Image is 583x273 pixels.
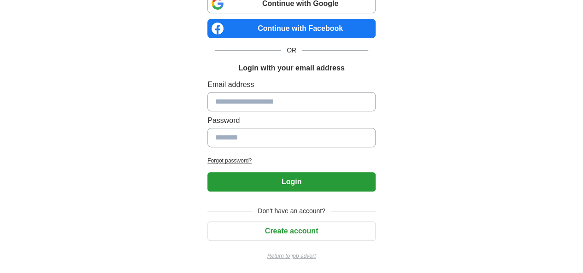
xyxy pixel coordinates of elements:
[281,46,302,55] span: OR
[207,19,376,38] a: Continue with Facebook
[207,227,376,235] a: Create account
[207,221,376,241] button: Create account
[207,172,376,192] button: Login
[207,157,376,165] a: Forgot password?
[252,206,331,216] span: Don't have an account?
[238,63,344,74] h1: Login with your email address
[207,252,376,260] a: Return to job advert
[207,115,376,126] label: Password
[207,79,376,90] label: Email address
